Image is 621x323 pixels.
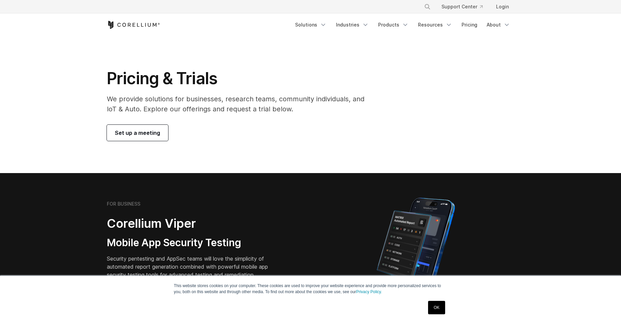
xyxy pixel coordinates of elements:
a: About [483,19,514,31]
a: Solutions [291,19,331,31]
p: This website stores cookies on your computer. These cookies are used to improve your website expe... [174,283,447,295]
h6: FOR BUSINESS [107,201,140,207]
div: Navigation Menu [291,19,514,31]
a: OK [428,301,445,314]
p: We provide solutions for businesses, research teams, community individuals, and IoT & Auto. Explo... [107,94,374,114]
a: Industries [332,19,373,31]
a: Resources [414,19,456,31]
a: Set up a meeting [107,125,168,141]
h2: Corellium Viper [107,216,278,231]
h1: Pricing & Trials [107,68,374,89]
h3: Mobile App Security Testing [107,236,278,249]
div: Navigation Menu [416,1,514,13]
a: Products [374,19,413,31]
a: Pricing [458,19,481,31]
a: Support Center [436,1,488,13]
button: Search [421,1,433,13]
span: Set up a meeting [115,129,160,137]
a: Login [491,1,514,13]
a: Corellium Home [107,21,160,29]
a: Privacy Policy. [356,289,382,294]
img: Corellium MATRIX automated report on iPhone showing app vulnerability test results across securit... [365,195,466,312]
p: Security pentesting and AppSec teams will love the simplicity of automated report generation comb... [107,255,278,279]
